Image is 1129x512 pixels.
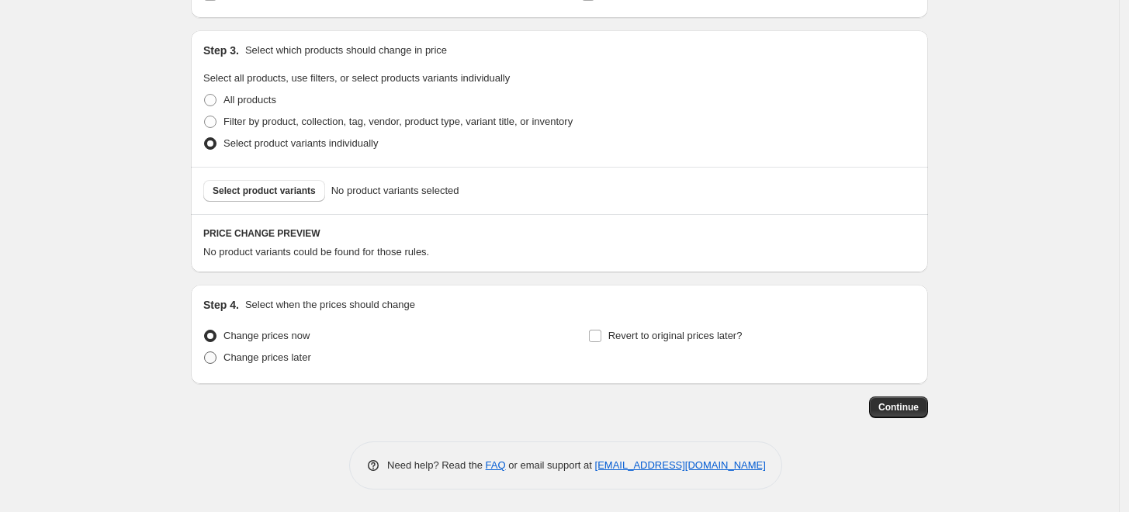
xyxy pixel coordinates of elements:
[223,94,276,106] span: All products
[223,137,378,149] span: Select product variants individually
[506,459,595,471] span: or email support at
[245,297,415,313] p: Select when the prices should change
[608,330,743,341] span: Revert to original prices later?
[203,180,325,202] button: Select product variants
[245,43,447,58] p: Select which products should change in price
[203,246,429,258] span: No product variants could be found for those rules.
[878,401,919,413] span: Continue
[223,116,573,127] span: Filter by product, collection, tag, vendor, product type, variant title, or inventory
[203,43,239,58] h2: Step 3.
[223,330,310,341] span: Change prices now
[595,459,766,471] a: [EMAIL_ADDRESS][DOMAIN_NAME]
[213,185,316,197] span: Select product variants
[486,459,506,471] a: FAQ
[203,227,916,240] h6: PRICE CHANGE PREVIEW
[331,183,459,199] span: No product variants selected
[387,459,486,471] span: Need help? Read the
[869,396,928,418] button: Continue
[203,72,510,84] span: Select all products, use filters, or select products variants individually
[203,297,239,313] h2: Step 4.
[223,351,311,363] span: Change prices later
